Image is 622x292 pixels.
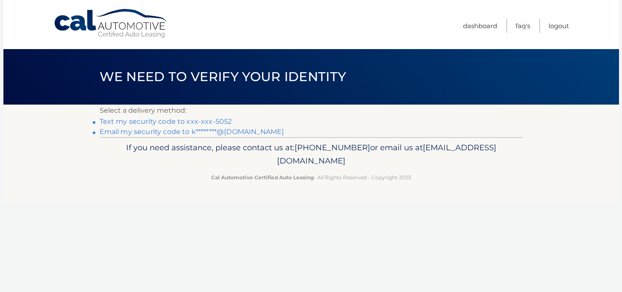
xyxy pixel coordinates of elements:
a: FAQ's [516,19,530,33]
span: [PHONE_NUMBER] [295,143,370,152]
span: We need to verify your identity [100,69,346,85]
a: Dashboard [463,19,497,33]
p: Select a delivery method: [100,105,523,117]
a: Logout [548,19,569,33]
a: Cal Automotive [53,9,169,39]
p: - All Rights Reserved - Copyright 2025 [105,173,517,182]
a: Email my security code to k********@[DOMAIN_NAME] [100,128,284,136]
a: Text my security code to xxx-xxx-5052 [100,117,232,126]
p: If you need assistance, please contact us at: or email us at [105,141,517,168]
strong: Cal Automotive Certified Auto Leasing [211,174,314,181]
